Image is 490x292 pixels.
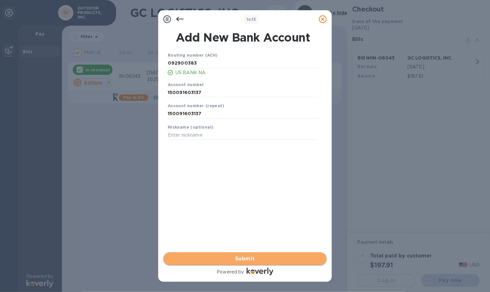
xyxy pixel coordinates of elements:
[168,125,214,130] b: Nickname (optional)
[163,252,327,265] button: Submit
[168,130,318,140] input: Enter nickname
[168,59,318,68] input: Enter routing number
[175,69,318,76] p: US BANK NA
[168,88,318,97] input: Enter account number
[217,269,244,275] p: Powered by
[168,53,218,58] b: Routing number (ACH)
[168,255,322,263] span: Submit
[247,17,256,22] b: of 3
[168,82,204,87] b: Account number
[247,268,273,275] img: Logo
[168,103,224,108] b: Account number (repeat)
[247,17,248,22] span: 1
[164,31,322,44] h1: Add New Bank Account
[168,109,318,119] input: Enter account number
